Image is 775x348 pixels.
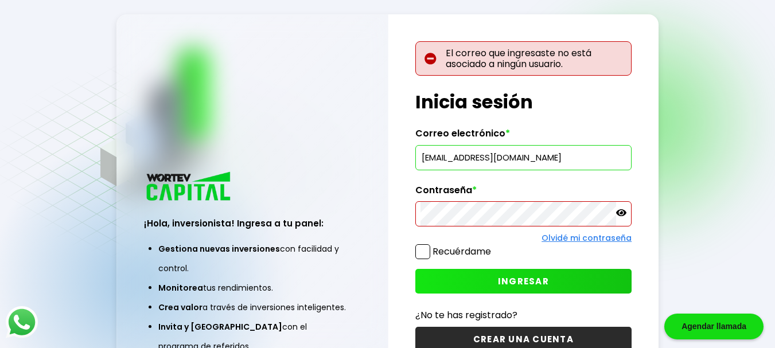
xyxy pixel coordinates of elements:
[158,278,346,298] li: tus rendimientos.
[415,185,632,202] label: Contraseña
[158,298,346,317] li: a través de inversiones inteligentes.
[415,41,632,76] p: El correo que ingresaste no está asociado a ningún usuario.
[158,282,203,294] span: Monitorea
[6,306,38,338] img: logos_whatsapp-icon.242b2217.svg
[415,88,632,116] h1: Inicia sesión
[433,245,491,258] label: Recuérdame
[415,308,632,322] p: ¿No te has registrado?
[664,314,764,339] div: Agendar llamada
[158,243,280,255] span: Gestiona nuevas inversiones
[498,275,549,287] span: INGRESAR
[425,53,437,65] img: error-circle.027baa21.svg
[415,128,632,145] label: Correo electrónico
[158,302,202,313] span: Crea valor
[158,239,346,278] li: con facilidad y control.
[415,269,632,294] button: INGRESAR
[144,217,361,230] h3: ¡Hola, inversionista! Ingresa a tu panel:
[158,321,282,333] span: Invita y [GEOGRAPHIC_DATA]
[420,146,627,170] input: hola@wortev.capital
[144,170,235,204] img: logo_wortev_capital
[542,232,632,244] a: Olvidé mi contraseña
